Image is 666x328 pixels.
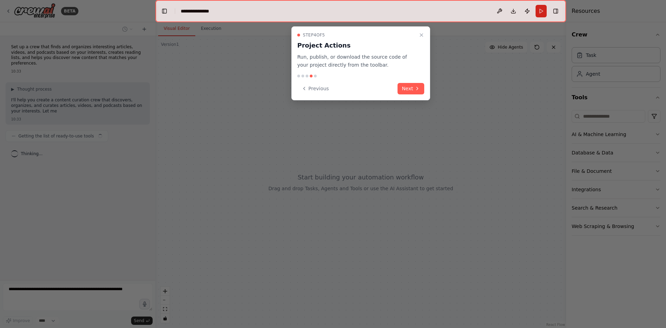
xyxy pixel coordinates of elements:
[398,83,424,94] button: Next
[297,53,416,69] p: Run, publish, or download the source code of your project directly from the toolbar.
[297,41,416,50] h3: Project Actions
[303,32,325,38] span: Step 4 of 5
[160,6,169,16] button: Hide left sidebar
[297,83,333,94] button: Previous
[417,31,426,39] button: Close walkthrough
